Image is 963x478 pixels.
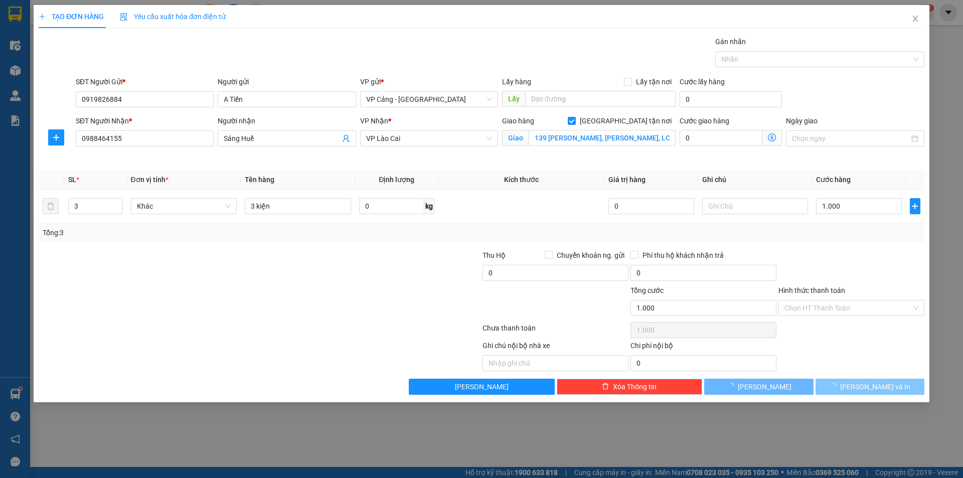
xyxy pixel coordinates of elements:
[632,76,676,87] span: Lấy tận nơi
[455,381,509,392] span: [PERSON_NAME]
[424,198,434,214] span: kg
[76,76,214,87] div: SĐT Người Gửi
[43,198,59,214] button: delete
[576,115,676,126] span: [GEOGRAPHIC_DATA] tận nơi
[245,198,351,214] input: VD: Bàn, Ghế
[768,133,776,141] span: dollar-circle
[481,323,629,340] div: Chưa thanh toán
[680,78,725,86] label: Cước lấy hàng
[638,250,728,261] span: Phí thu hộ khách nhận trả
[829,383,840,390] span: loading
[360,76,498,87] div: VP gửi
[502,130,529,146] span: Giao
[502,91,525,107] span: Lấy
[218,115,356,126] div: Người nhận
[698,170,813,190] th: Ghi chú
[43,227,372,238] div: Tổng: 3
[553,250,628,261] span: Chuyển khoản ng. gửi
[502,117,534,125] span: Giao hàng
[366,92,492,107] span: VP Cảng - Hà Nội
[49,133,64,141] span: plus
[360,117,388,125] span: VP Nhận
[738,381,791,392] span: [PERSON_NAME]
[608,176,646,184] span: Giá trị hàng
[483,251,506,259] span: Thu Hộ
[218,76,356,87] div: Người gửi
[39,13,46,20] span: plus
[502,78,531,86] span: Lấy hàng
[137,199,231,214] span: Khác
[704,379,813,395] button: [PERSON_NAME]
[911,15,919,23] span: close
[630,286,664,294] span: Tổng cước
[778,286,845,294] label: Hình thức thanh toán
[602,383,609,391] span: delete
[483,355,628,371] input: Nhập ghi chú
[483,340,628,355] div: Ghi chú nội bộ nhà xe
[245,176,274,184] span: Tên hàng
[120,13,226,21] span: Yêu cầu xuất hóa đơn điện tử
[557,379,703,395] button: deleteXóa Thông tin
[525,91,676,107] input: Dọc đường
[910,202,920,210] span: plus
[608,198,694,214] input: 0
[816,176,851,184] span: Cước hàng
[680,130,762,146] input: Cước giao hàng
[504,176,539,184] span: Kích thước
[366,131,492,146] span: VP Lào Cai
[816,379,924,395] button: [PERSON_NAME] và In
[76,115,214,126] div: SĐT Người Nhận
[680,117,729,125] label: Cước giao hàng
[786,117,818,125] label: Ngày giao
[613,381,657,392] span: Xóa Thông tin
[792,133,909,144] input: Ngày giao
[702,198,809,214] input: Ghi Chú
[840,381,910,392] span: [PERSON_NAME] và In
[409,379,555,395] button: [PERSON_NAME]
[680,91,782,107] input: Cước lấy hàng
[39,13,104,21] span: TẠO ĐƠN HÀNG
[342,134,350,142] span: user-add
[910,198,920,214] button: plus
[131,176,169,184] span: Đơn vị tính
[120,13,128,21] img: icon
[379,176,414,184] span: Định lượng
[901,5,929,33] button: Close
[715,38,746,46] label: Gán nhãn
[48,129,64,145] button: plus
[727,383,738,390] span: loading
[68,176,76,184] span: SL
[630,340,776,355] div: Chi phí nội bộ
[529,130,676,146] input: Giao tận nơi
